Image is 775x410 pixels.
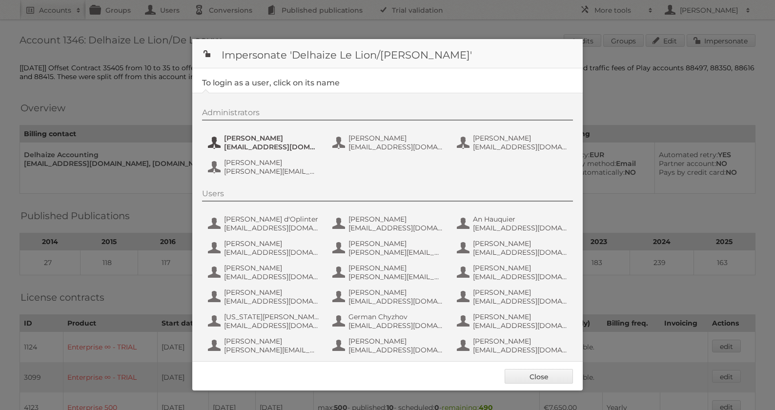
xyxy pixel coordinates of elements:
span: [PERSON_NAME] [348,239,443,248]
button: Lighthouse AB [EMAIL_ADDRESS][DOMAIN_NAME] [331,360,446,380]
span: An Hauquier [473,215,568,224]
span: [PERSON_NAME] [348,215,443,224]
span: [EMAIL_ADDRESS][DOMAIN_NAME] [224,224,319,232]
span: [PERSON_NAME] [473,264,568,272]
div: Administrators [202,108,573,121]
span: [PERSON_NAME] [224,134,319,143]
span: German Chyzhov [348,312,443,321]
span: [PERSON_NAME] [224,288,319,297]
button: [PERSON_NAME] [EMAIL_ADDRESS][DOMAIN_NAME] [207,263,322,282]
button: [PERSON_NAME] [EMAIL_ADDRESS][DOMAIN_NAME] [456,311,571,331]
span: [EMAIL_ADDRESS][DOMAIN_NAME] [348,224,443,232]
span: [EMAIL_ADDRESS][DOMAIN_NAME] [348,297,443,306]
div: Users [202,189,573,202]
button: [PERSON_NAME] d'Oplinter [EMAIL_ADDRESS][DOMAIN_NAME] [207,214,322,233]
button: [PERSON_NAME] [EMAIL_ADDRESS][DOMAIN_NAME] [456,238,571,258]
span: [EMAIL_ADDRESS][DOMAIN_NAME] [224,248,319,257]
button: [PERSON_NAME] [PERSON_NAME][EMAIL_ADDRESS][DOMAIN_NAME] [331,238,446,258]
span: [PERSON_NAME] [473,134,568,143]
span: [EMAIL_ADDRESS][DOMAIN_NAME] [224,321,319,330]
span: [EMAIL_ADDRESS][DOMAIN_NAME] [473,143,568,151]
button: German Chyzhov [EMAIL_ADDRESS][DOMAIN_NAME] [331,311,446,331]
span: [PERSON_NAME][EMAIL_ADDRESS][DOMAIN_NAME] [224,167,319,176]
button: [US_STATE][PERSON_NAME] [EMAIL_ADDRESS][DOMAIN_NAME] [207,311,322,331]
h1: Impersonate 'Delhaize Le Lion/[PERSON_NAME]' [192,39,583,68]
button: [PERSON_NAME] [EMAIL_ADDRESS][DOMAIN_NAME] [456,287,571,307]
span: [PERSON_NAME] [224,264,319,272]
span: [EMAIL_ADDRESS][DOMAIN_NAME] [224,297,319,306]
span: [EMAIL_ADDRESS][DOMAIN_NAME] [473,272,568,281]
span: [PERSON_NAME] [348,264,443,272]
span: [PERSON_NAME] [473,239,568,248]
span: [PERSON_NAME][EMAIL_ADDRESS][DOMAIN_NAME] [348,248,443,257]
span: [PERSON_NAME] [224,239,319,248]
button: [PERSON_NAME] [PERSON_NAME][EMAIL_ADDRESS][DOMAIN_NAME] [207,157,322,177]
button: [PERSON_NAME] [EMAIL_ADDRESS][DOMAIN_NAME] [456,133,571,152]
span: [EMAIL_ADDRESS][DOMAIN_NAME] [348,346,443,354]
button: [PERSON_NAME] [EMAIL_ADDRESS][DOMAIN_NAME] [331,133,446,152]
span: [PERSON_NAME][EMAIL_ADDRESS][DOMAIN_NAME] [348,272,443,281]
span: [EMAIL_ADDRESS][DOMAIN_NAME] [473,346,568,354]
span: [PERSON_NAME] [473,337,568,346]
span: [EMAIL_ADDRESS][DOMAIN_NAME] [473,321,568,330]
button: [PERSON_NAME] Lahoza [EMAIL_ADDRESS][DOMAIN_NAME] [207,360,322,380]
span: [PERSON_NAME] [473,312,568,321]
button: [PERSON_NAME] [EMAIL_ADDRESS][DOMAIN_NAME] [456,360,571,380]
span: [EMAIL_ADDRESS][DOMAIN_NAME] [473,248,568,257]
span: [PERSON_NAME] [224,337,319,346]
span: [PERSON_NAME][EMAIL_ADDRESS][DOMAIN_NAME] [224,346,319,354]
span: [EMAIL_ADDRESS][DOMAIN_NAME] [224,143,319,151]
button: An Hauquier [EMAIL_ADDRESS][DOMAIN_NAME] [456,214,571,233]
span: [EMAIL_ADDRESS][DOMAIN_NAME] [348,321,443,330]
span: [PERSON_NAME] [348,134,443,143]
button: [PERSON_NAME] [EMAIL_ADDRESS][DOMAIN_NAME] [207,238,322,258]
button: [PERSON_NAME] [EMAIL_ADDRESS][DOMAIN_NAME] [456,263,571,282]
span: [PERSON_NAME] [473,288,568,297]
button: [PERSON_NAME] [EMAIL_ADDRESS][DOMAIN_NAME] [331,214,446,233]
button: [PERSON_NAME] [PERSON_NAME][EMAIL_ADDRESS][DOMAIN_NAME] [207,336,322,355]
span: [EMAIL_ADDRESS][DOMAIN_NAME] [348,143,443,151]
legend: To login as a user, click on its name [202,78,340,87]
button: [PERSON_NAME] [EMAIL_ADDRESS][DOMAIN_NAME] [456,336,571,355]
span: [EMAIL_ADDRESS][DOMAIN_NAME] [473,224,568,232]
span: [PERSON_NAME] [348,337,443,346]
span: [EMAIL_ADDRESS][DOMAIN_NAME] [224,272,319,281]
a: Close [505,369,573,384]
span: [PERSON_NAME] d'Oplinter [224,215,319,224]
button: [PERSON_NAME] [EMAIL_ADDRESS][DOMAIN_NAME] [207,133,322,152]
button: [PERSON_NAME] [EMAIL_ADDRESS][DOMAIN_NAME] [331,336,446,355]
span: [PERSON_NAME] [348,288,443,297]
button: [PERSON_NAME] [PERSON_NAME][EMAIL_ADDRESS][DOMAIN_NAME] [331,263,446,282]
button: [PERSON_NAME] [EMAIL_ADDRESS][DOMAIN_NAME] [207,287,322,307]
button: [PERSON_NAME] [EMAIL_ADDRESS][DOMAIN_NAME] [331,287,446,307]
span: [PERSON_NAME] [224,158,319,167]
span: [US_STATE][PERSON_NAME] [224,312,319,321]
span: [EMAIL_ADDRESS][DOMAIN_NAME] [473,297,568,306]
